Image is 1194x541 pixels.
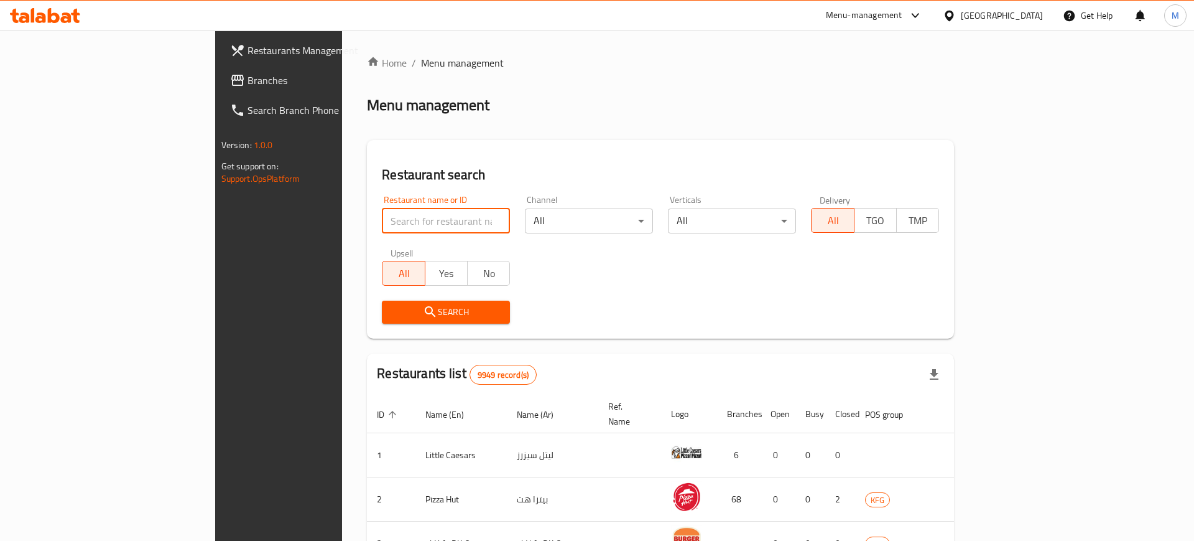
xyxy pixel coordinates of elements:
span: Get support on: [221,158,279,174]
button: Search [382,301,510,324]
td: 0 [761,477,795,522]
button: No [467,261,510,286]
span: TMP [902,212,934,230]
span: Name (En) [425,407,480,422]
span: M [1172,9,1179,22]
img: Pizza Hut [671,481,702,512]
td: Pizza Hut [415,477,507,522]
a: Support.OpsPlatform [221,171,300,187]
td: ليتل سيزرز [507,433,598,477]
span: Menu management [421,55,504,70]
button: TGO [854,208,897,233]
td: Little Caesars [415,433,507,477]
td: 0 [825,433,855,477]
td: 68 [717,477,761,522]
div: All [668,209,796,233]
span: Ref. Name [608,399,646,429]
span: Version: [221,137,252,153]
span: KFG [866,493,889,507]
span: 9949 record(s) [470,369,536,381]
button: Yes [425,261,468,286]
label: Delivery [820,195,851,204]
td: 6 [717,433,761,477]
img: Little Caesars [671,437,702,468]
span: All [817,212,849,230]
span: Yes [430,265,463,283]
th: Busy [795,395,825,433]
td: 0 [795,477,825,522]
span: No [473,265,505,283]
td: 0 [761,433,795,477]
button: All [811,208,854,233]
div: Total records count [470,365,537,385]
a: Restaurants Management [220,35,415,65]
a: Search Branch Phone [220,95,415,125]
h2: Menu management [367,95,489,115]
th: Logo [661,395,717,433]
th: Closed [825,395,855,433]
th: Branches [717,395,761,433]
label: Upsell [391,248,414,257]
span: Search Branch Phone [248,103,405,118]
button: TMP [896,208,939,233]
span: Name (Ar) [517,407,570,422]
span: Search [392,304,500,320]
span: All [387,265,420,283]
div: Menu-management [826,8,902,23]
nav: breadcrumb [367,55,954,70]
a: Branches [220,65,415,95]
div: Export file [919,360,949,390]
div: All [525,209,653,233]
span: TGO [859,212,892,230]
input: Search for restaurant name or ID.. [382,209,510,233]
button: All [382,261,425,286]
span: Restaurants Management [248,43,405,58]
th: Open [761,395,795,433]
div: [GEOGRAPHIC_DATA] [961,9,1043,22]
span: ID [377,407,400,422]
span: 1.0.0 [254,137,273,153]
td: 0 [795,433,825,477]
span: Branches [248,73,405,88]
h2: Restaurants list [377,364,537,385]
td: بيتزا هت [507,477,598,522]
h2: Restaurant search [382,166,939,184]
span: POS group [865,407,919,422]
td: 2 [825,477,855,522]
